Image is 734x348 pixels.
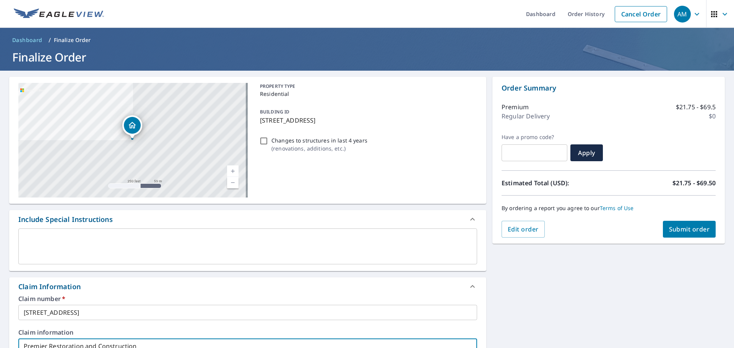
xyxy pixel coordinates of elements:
[18,296,477,302] label: Claim number
[14,8,104,20] img: EV Logo
[18,214,113,225] div: Include Special Instructions
[502,134,567,141] label: Have a promo code?
[674,6,691,23] div: AM
[669,225,710,233] span: Submit order
[260,90,474,98] p: Residential
[12,36,42,44] span: Dashboard
[122,115,142,139] div: Dropped pin, building 1, Residential property, 1533 Legend Lake Cir Silverthorne, CO 80498
[9,34,725,46] nav: breadcrumb
[9,210,486,228] div: Include Special Instructions
[502,102,529,112] p: Premium
[227,177,239,188] a: Current Level 17, Zoom Out
[9,49,725,65] h1: Finalize Order
[260,108,289,115] p: BUILDING ID
[570,144,603,161] button: Apply
[260,116,474,125] p: [STREET_ADDRESS]
[615,6,667,22] a: Cancel Order
[227,165,239,177] a: Current Level 17, Zoom In
[260,83,474,90] p: PROPERTY TYPE
[18,329,477,335] label: Claim information
[502,221,545,238] button: Edit order
[9,277,486,296] div: Claim Information
[709,112,716,121] p: $0
[508,225,539,233] span: Edit order
[271,144,367,152] p: ( renovations, additions, etc. )
[502,205,716,212] p: By ordering a report you agree to our
[18,282,81,292] div: Claim Information
[49,36,51,45] li: /
[502,83,716,93] p: Order Summary
[663,221,716,238] button: Submit order
[502,178,609,188] p: Estimated Total (USD):
[502,112,550,121] p: Regular Delivery
[54,36,91,44] p: Finalize Order
[672,178,716,188] p: $21.75 - $69.50
[600,204,634,212] a: Terms of Use
[676,102,716,112] p: $21.75 - $69.5
[576,149,597,157] span: Apply
[9,34,45,46] a: Dashboard
[271,136,367,144] p: Changes to structures in last 4 years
